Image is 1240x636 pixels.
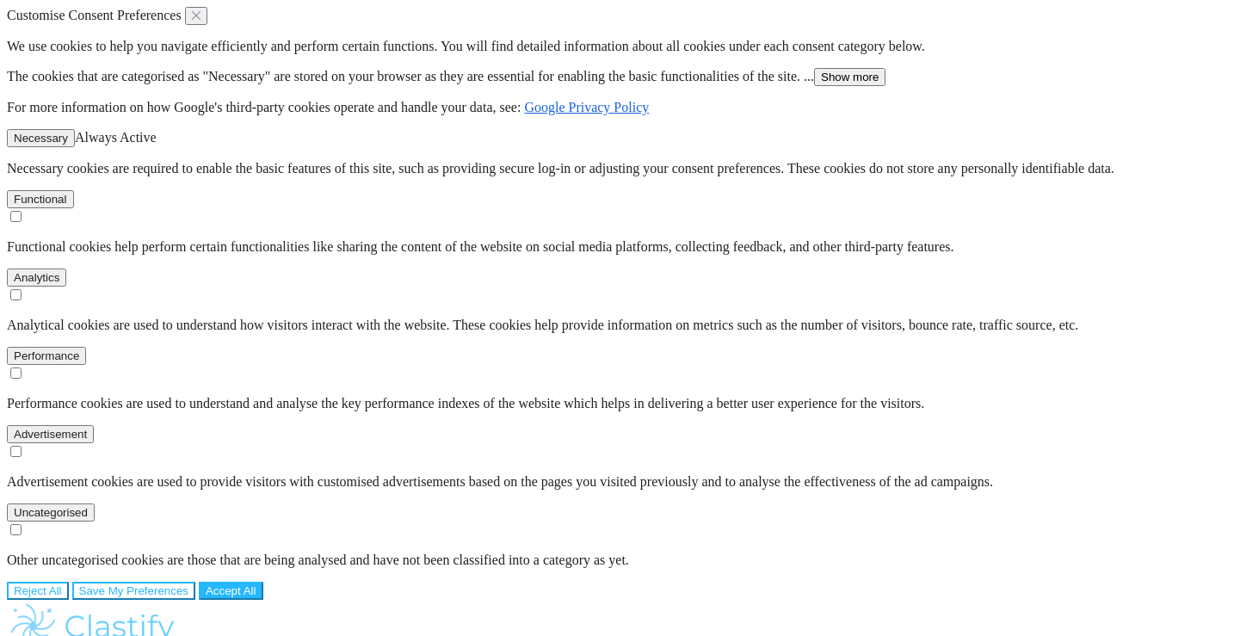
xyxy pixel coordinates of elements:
[10,524,22,535] input: Disable Uncategorised
[185,7,207,25] button: Close
[814,68,885,86] button: Show more
[7,582,69,600] button: Reject All
[75,130,157,145] span: Always Active
[10,446,22,457] input: Disable Advertisement
[524,100,649,114] a: Google Privacy Policy
[7,553,1233,568] p: Other uncategorised cookies are those that are being analysed and have not been classified into a...
[7,7,1233,600] div: Customise Consent Preferences
[192,11,200,20] img: Close
[7,68,1233,86] p: The cookies that are categorised as "Necessary" are stored on your browser as they are essential ...
[7,474,1233,490] p: Advertisement cookies are used to provide visitors with customised advertisements based on the pa...
[7,396,1233,411] p: Performance cookies are used to understand and analyse the key performance indexes of the website...
[7,269,66,287] button: Analytics
[7,239,1233,255] p: Functional cookies help perform certain functionalities like sharing the content of the website o...
[7,503,95,522] button: Uncategorised
[7,8,182,22] span: Customise Consent Preferences
[10,367,22,379] input: Disable Performance
[199,582,263,600] button: Accept All
[7,318,1233,333] p: Analytical cookies are used to understand how visitors interact with the website. These cookies h...
[7,100,1233,115] p: For more information on how Google's third-party cookies operate and handle your data, see:
[10,289,22,300] input: Disable Analytics
[7,161,1233,176] p: Necessary cookies are required to enable the basic features of this site, such as providing secur...
[10,211,22,222] input: Disable Functional
[7,190,74,208] button: Functional
[7,129,75,147] button: Necessary
[72,582,195,600] button: Save My Preferences
[7,425,94,443] button: Advertisement
[7,347,86,365] button: Performance
[7,39,1233,54] p: We use cookies to help you navigate efficiently and perform certain functions. You will find deta...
